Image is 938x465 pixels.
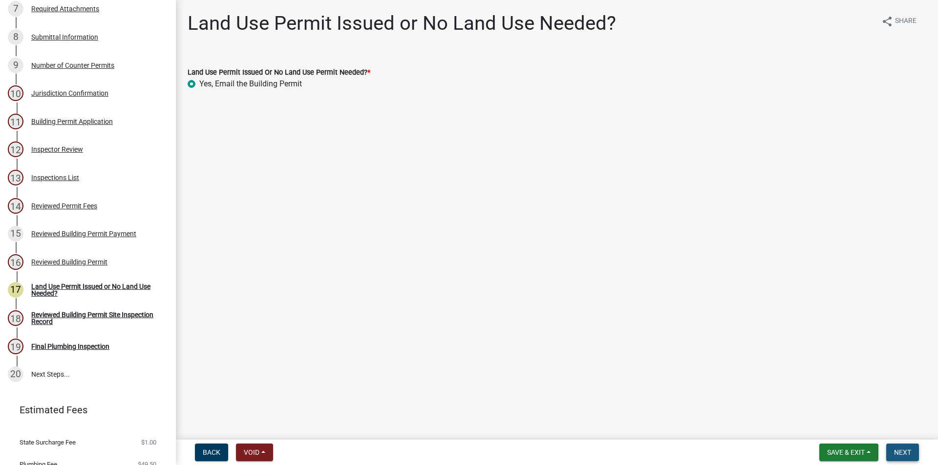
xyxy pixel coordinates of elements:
[199,78,302,90] label: Yes, Email the Building Permit
[8,310,23,326] div: 18
[195,444,228,461] button: Back
[31,62,114,69] div: Number of Counter Permits
[8,282,23,298] div: 17
[31,34,98,40] div: Submittal Information
[236,444,273,461] button: Void
[31,146,83,153] div: Inspector Review
[8,226,23,242] div: 15
[8,58,23,73] div: 9
[8,29,23,45] div: 8
[8,85,23,101] div: 10
[8,198,23,214] div: 14
[874,12,924,31] button: shareShare
[8,114,23,129] div: 11
[895,16,917,27] span: Share
[31,202,97,209] div: Reviewed Permit Fees
[31,230,136,237] div: Reviewed Building Permit Payment
[819,444,878,461] button: Save & Exit
[31,174,79,181] div: Inspections List
[881,16,893,27] i: share
[141,439,156,445] span: $1.00
[244,448,259,456] span: Void
[8,254,23,270] div: 16
[8,339,23,354] div: 19
[188,12,616,35] h1: Land Use Permit Issued or No Land Use Needed?
[203,448,220,456] span: Back
[31,343,109,350] div: Final Plumbing Inspection
[31,5,99,12] div: Required Attachments
[31,311,160,325] div: Reviewed Building Permit Site Inspection Record
[31,259,107,265] div: Reviewed Building Permit
[31,118,113,125] div: Building Permit Application
[8,400,160,420] a: Estimated Fees
[31,283,160,297] div: Land Use Permit Issued or No Land Use Needed?
[20,439,76,445] span: State Surcharge Fee
[8,170,23,185] div: 13
[8,366,23,382] div: 20
[8,1,23,17] div: 7
[31,90,108,97] div: Jurisdiction Confirmation
[886,444,919,461] button: Next
[188,69,370,76] label: Land Use Permit Issued Or No Land Use Permit Needed?
[8,142,23,157] div: 12
[894,448,911,456] span: Next
[827,448,865,456] span: Save & Exit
